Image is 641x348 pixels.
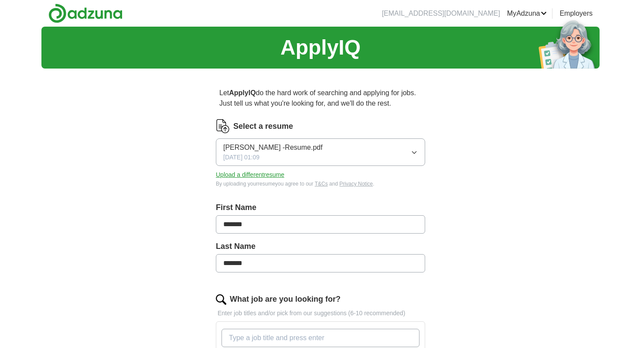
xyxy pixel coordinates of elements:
[216,309,425,318] p: Enter job titles and/or pick from our suggestions (6-10 recommended)
[216,84,425,112] p: Let do the hard work of searching and applying for jobs. Just tell us what you're looking for, an...
[216,241,425,252] label: Last Name
[48,3,123,23] img: Adzuna logo
[216,138,425,166] button: [PERSON_NAME] -Resume.pdf[DATE] 01:09
[382,8,500,19] li: [EMAIL_ADDRESS][DOMAIN_NAME]
[507,8,547,19] a: MyAdzuna
[216,294,226,305] img: search.png
[229,89,256,96] strong: ApplyIQ
[233,121,293,132] label: Select a resume
[216,119,230,133] img: CV Icon
[559,8,593,19] a: Employers
[280,32,361,63] h1: ApplyIQ
[222,329,419,347] input: Type a job title and press enter
[223,142,323,153] span: [PERSON_NAME] -Resume.pdf
[339,181,373,187] a: Privacy Notice
[230,293,341,305] label: What job are you looking for?
[223,153,259,162] span: [DATE] 01:09
[216,180,425,188] div: By uploading your resume you agree to our and .
[216,170,284,179] button: Upload a differentresume
[216,202,425,214] label: First Name
[315,181,328,187] a: T&Cs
